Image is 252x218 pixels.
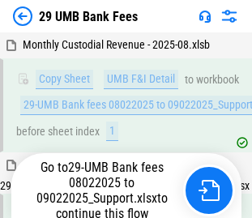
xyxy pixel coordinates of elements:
div: Copy Sheet [36,70,93,89]
span: Monthly Custodial Revenue - 2025-08.xlsb [23,38,210,51]
img: Go to file [199,180,220,201]
div: before sheet index [16,126,100,138]
img: Support [199,10,211,23]
img: Back [13,6,32,26]
img: Settings menu [220,6,239,26]
div: to workbook [185,74,239,86]
div: 1 [106,122,118,141]
div: UMB F&I Detail [104,70,178,89]
div: 29 UMB Bank Fees [39,9,138,24]
span: 29-UMB Bank fees 08022025 to 09022025_Support.xlsx [36,160,164,206]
